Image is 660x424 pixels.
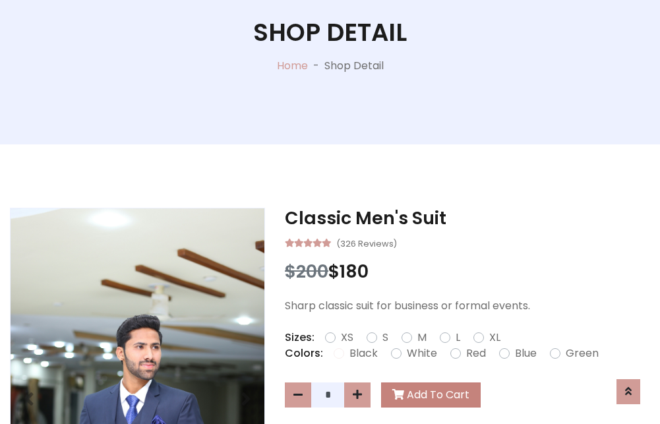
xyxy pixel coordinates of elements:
label: L [456,330,460,346]
label: M [417,330,427,346]
label: S [382,330,388,346]
p: Sizes: [285,330,315,346]
label: Green [566,346,599,361]
span: 180 [340,259,369,284]
label: Blue [515,346,537,361]
label: XS [341,330,353,346]
p: Colors: [285,346,323,361]
button: Add To Cart [381,382,481,408]
small: (326 Reviews) [336,235,397,251]
label: Black [349,346,378,361]
label: White [407,346,437,361]
p: Sharp classic suit for business or formal events. [285,298,650,314]
p: Shop Detail [324,58,384,74]
label: XL [489,330,500,346]
h3: $ [285,261,650,282]
a: Home [277,58,308,73]
h3: Classic Men's Suit [285,208,650,229]
h1: Shop Detail [253,18,407,47]
span: $200 [285,259,328,284]
p: - [308,58,324,74]
label: Red [466,346,486,361]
